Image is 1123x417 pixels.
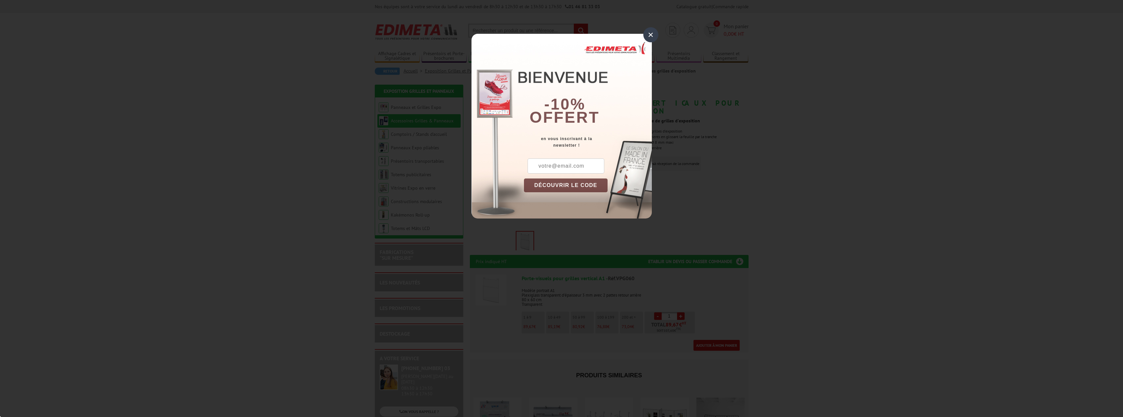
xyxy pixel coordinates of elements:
[528,158,604,174] input: votre@email.com
[524,136,652,149] div: en vous inscrivant à la newsletter !
[530,109,600,126] font: offert
[643,27,658,42] div: ×
[544,95,586,113] b: -10%
[524,178,608,192] button: DÉCOUVRIR LE CODE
